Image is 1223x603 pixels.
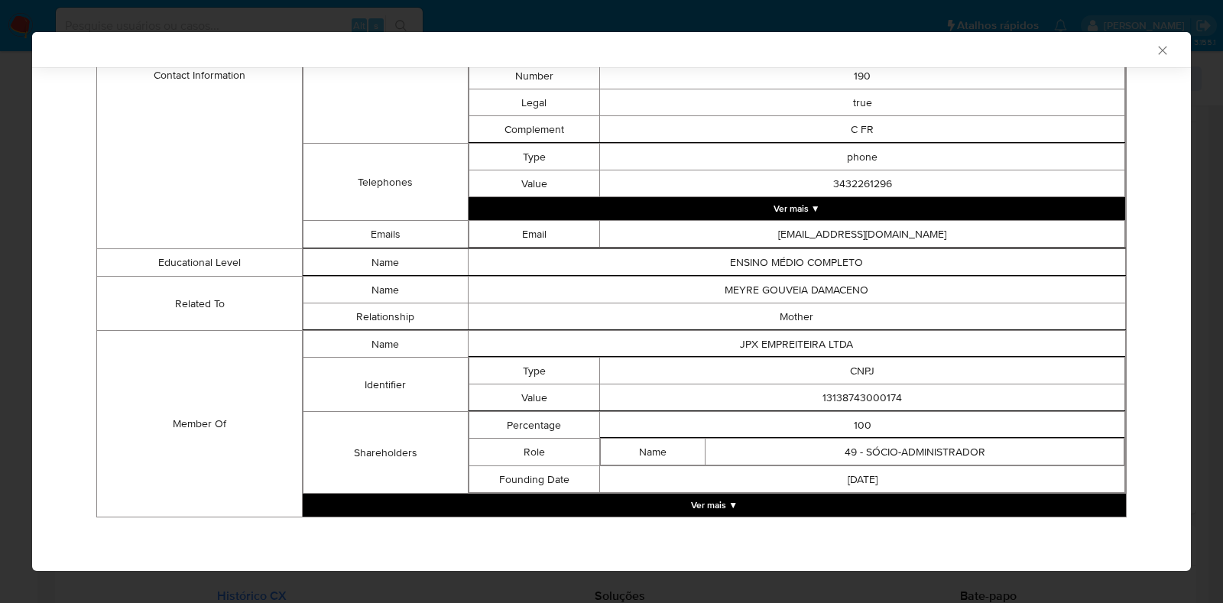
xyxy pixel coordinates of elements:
[469,116,600,143] td: Complement
[600,412,1125,439] td: 100
[303,331,468,358] td: Name
[303,277,468,303] td: Name
[468,277,1126,303] td: MEYRE GOUVEIA DAMACENO
[600,63,1125,89] td: 190
[600,116,1125,143] td: C FR
[469,384,600,411] td: Value
[469,144,600,170] td: Type
[469,63,600,89] td: Number
[469,197,1126,220] button: Expand array
[600,170,1125,197] td: 3432261296
[600,358,1125,384] td: CNPJ
[600,89,1125,116] td: true
[469,358,600,384] td: Type
[469,466,600,493] td: Founding Date
[706,439,1124,465] td: 49 - SÓCIO-ADMINISTRADOR
[468,249,1126,276] td: ENSINO MÉDIO COMPLETO
[1155,43,1169,57] button: Fechar a janela
[600,384,1125,411] td: 13138743000174
[600,144,1125,170] td: phone
[469,439,600,466] td: Role
[303,249,468,276] td: Name
[600,466,1125,493] td: [DATE]
[469,89,600,116] td: Legal
[468,331,1126,358] td: JPX EMPREITEIRA LTDA
[468,303,1126,330] td: Mother
[32,32,1191,571] div: closure-recommendation-modal
[303,303,468,330] td: Relationship
[469,170,600,197] td: Value
[97,331,303,517] td: Member Of
[600,221,1125,248] td: [EMAIL_ADDRESS][DOMAIN_NAME]
[303,494,1126,517] button: Expand array
[303,144,468,221] td: Telephones
[469,221,600,248] td: Email
[303,221,468,248] td: Emails
[601,439,706,465] td: Name
[303,358,468,412] td: Identifier
[469,412,600,439] td: Percentage
[303,412,468,494] td: Shareholders
[97,249,303,277] td: Educational Level
[97,277,303,331] td: Related To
